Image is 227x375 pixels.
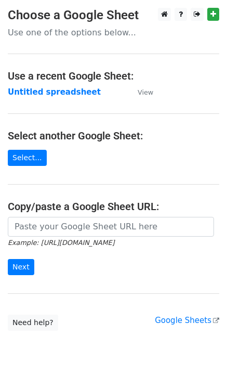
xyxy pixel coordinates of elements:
a: View [127,87,153,97]
h4: Copy/paste a Google Sheet URL: [8,200,219,213]
h4: Select another Google Sheet: [8,130,219,142]
small: Example: [URL][DOMAIN_NAME] [8,239,114,247]
p: Use one of the options below... [8,27,219,38]
h4: Use a recent Google Sheet: [8,70,219,82]
input: Next [8,259,34,275]
a: Untitled spreadsheet [8,87,101,97]
a: Google Sheets [155,316,219,325]
a: Need help? [8,315,58,331]
h3: Choose a Google Sheet [8,8,219,23]
small: View [138,88,153,96]
input: Paste your Google Sheet URL here [8,217,214,237]
a: Select... [8,150,47,166]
